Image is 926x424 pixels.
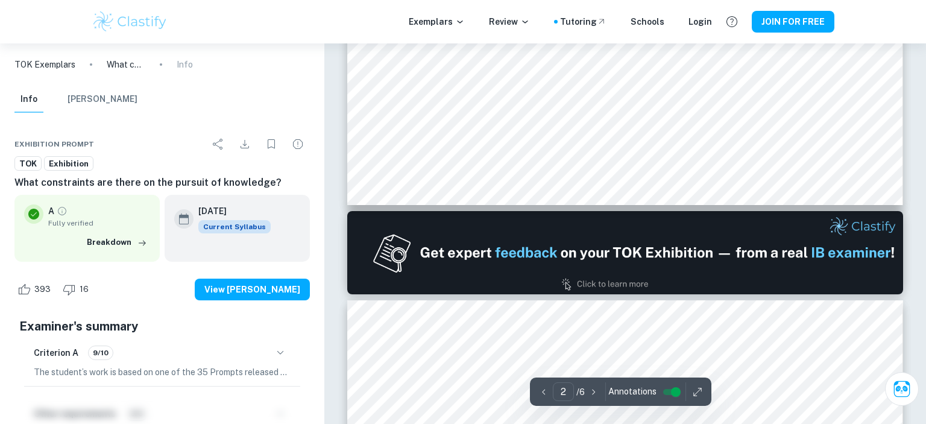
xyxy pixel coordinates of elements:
[722,11,742,32] button: Help and Feedback
[57,206,68,217] a: Grade fully verified
[631,15,664,28] a: Schools
[259,132,283,156] div: Bookmark
[608,385,657,398] span: Annotations
[73,283,95,296] span: 16
[15,158,41,170] span: TOK
[885,372,919,406] button: Ask Clai
[14,58,75,71] a: TOK Exemplars
[177,58,193,71] p: Info
[34,346,78,359] h6: Criterion A
[68,86,137,113] button: [PERSON_NAME]
[688,15,712,28] a: Login
[14,156,42,171] a: TOK
[489,15,530,28] p: Review
[92,10,168,34] img: Clastify logo
[206,132,230,156] div: Share
[286,132,310,156] div: Report issue
[19,317,305,335] h5: Examiner's summary
[34,365,291,379] p: The student’s work is based on one of the 35 Prompts released by the IBO for the examination sess...
[198,220,271,233] div: This exemplar is based on the current syllabus. Feel free to refer to it for inspiration/ideas wh...
[44,156,93,171] a: Exhibition
[48,204,54,218] p: A
[60,280,95,299] div: Dislike
[14,86,43,113] button: Info
[14,280,57,299] div: Like
[195,279,310,300] button: View [PERSON_NAME]
[198,204,261,218] h6: [DATE]
[752,11,834,33] button: JOIN FOR FREE
[409,15,465,28] p: Exemplars
[14,176,310,190] h6: What constraints are there on the pursuit of knowledge?
[14,139,94,150] span: Exhibition Prompt
[48,218,150,229] span: Fully verified
[560,15,606,28] a: Tutoring
[576,385,585,399] p: / 6
[347,211,903,294] img: Ad
[84,233,150,252] button: Breakdown
[198,220,271,233] span: Current Syllabus
[28,283,57,296] span: 393
[233,132,257,156] div: Download
[107,58,145,71] p: What constraints are there on the pursuit of knowledge?
[45,158,93,170] span: Exhibition
[89,347,113,358] span: 9/10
